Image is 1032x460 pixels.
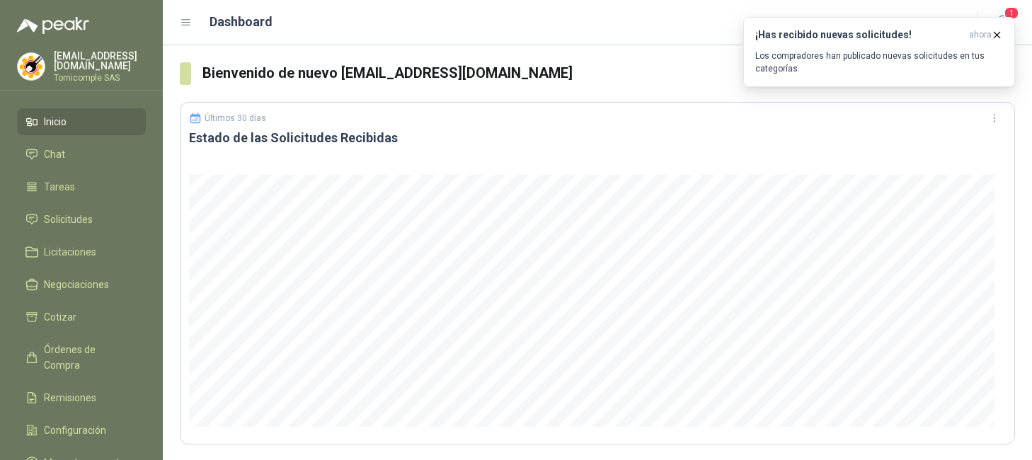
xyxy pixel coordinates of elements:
a: Configuración [17,417,146,444]
a: Cotizar [17,304,146,330]
span: Licitaciones [44,244,96,260]
span: Órdenes de Compra [44,342,132,373]
h3: ¡Has recibido nuevas solicitudes! [755,29,963,41]
span: Inicio [44,114,67,130]
img: Company Logo [18,53,45,80]
a: Licitaciones [17,238,146,265]
p: Tornicomple SAS [54,74,146,82]
h3: Estado de las Solicitudes Recibidas [189,130,1006,146]
button: ¡Has recibido nuevas solicitudes!ahora Los compradores han publicado nuevas solicitudes en tus ca... [743,17,1015,87]
a: Tareas [17,173,146,200]
span: Solicitudes [44,212,93,227]
span: Configuración [44,422,106,438]
p: [EMAIL_ADDRESS][DOMAIN_NAME] [54,51,146,71]
button: 1 [990,10,1015,35]
span: Chat [44,146,65,162]
a: Remisiones [17,384,146,411]
img: Logo peakr [17,17,89,34]
a: Órdenes de Compra [17,336,146,379]
span: Tareas [44,179,75,195]
span: 1 [1004,6,1019,20]
p: Los compradores han publicado nuevas solicitudes en tus categorías. [755,50,1003,75]
span: Cotizar [44,309,76,325]
span: Negociaciones [44,277,109,292]
h3: Bienvenido de nuevo [EMAIL_ADDRESS][DOMAIN_NAME] [202,62,1015,84]
a: Negociaciones [17,271,146,298]
h1: Dashboard [210,12,273,32]
a: Inicio [17,108,146,135]
a: Chat [17,141,146,168]
span: Remisiones [44,390,96,406]
a: Solicitudes [17,206,146,233]
span: ahora [969,29,992,41]
p: Últimos 30 días [205,113,266,123]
